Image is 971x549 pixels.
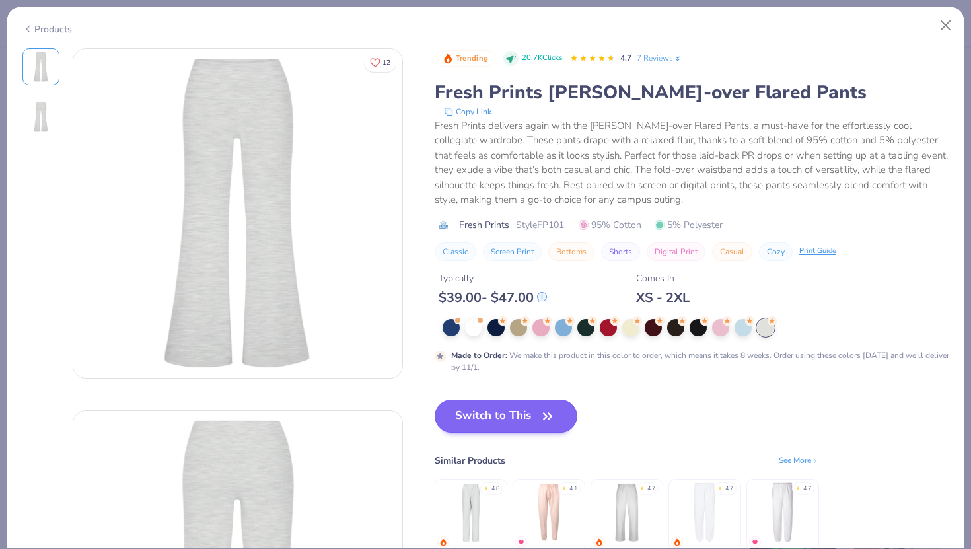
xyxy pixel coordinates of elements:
span: 5% Polyester [655,218,723,232]
div: ★ [561,484,567,490]
div: Fresh Prints [PERSON_NAME]-over Flared Pants [435,80,949,105]
img: Fresh Prints San Diego Open Heavyweight Sweatpants [595,481,658,544]
button: Classic [435,242,476,261]
img: Fresh Prints Park Ave Open Sweatpants [439,481,502,544]
div: ★ [484,484,489,490]
a: 7 Reviews [637,52,682,64]
div: Comes In [636,272,690,285]
div: 4.7 [647,484,655,494]
div: Print Guide [799,246,836,257]
span: Fresh Prints [459,218,509,232]
div: 4.8 [491,484,499,494]
img: Back [25,101,57,133]
div: 4.1 [569,484,577,494]
div: ★ [717,484,723,490]
span: Trending [456,55,488,62]
span: 12 [382,59,390,66]
img: Front [73,49,402,378]
img: Jerzees Adult 8 Oz. Nublend Fleece Sweatpants [751,481,814,544]
img: trending.gif [439,538,447,546]
button: copy to clipboard [440,105,495,118]
span: 4.7 [620,53,631,63]
button: Bottoms [548,242,594,261]
div: Products [22,22,72,36]
div: Similar Products [435,454,505,468]
button: Screen Print [483,242,542,261]
div: 4.7 [725,484,733,494]
span: Style FP101 [516,218,564,232]
img: Front [25,51,57,83]
span: 95% Cotton [579,218,641,232]
button: Digital Print [647,242,705,261]
button: Badge Button [436,50,495,67]
button: Casual [712,242,752,261]
div: XS - 2XL [636,289,690,306]
div: $ 39.00 - $ 47.00 [439,289,547,306]
img: Trending sort [443,54,453,64]
span: 20.7K Clicks [522,53,562,64]
img: MostFav.gif [751,538,759,546]
strong: Made to Order : [451,350,507,361]
div: Fresh Prints delivers again with the [PERSON_NAME]-over Flared Pants, a must-have for the effortl... [435,118,949,207]
img: brand logo [435,220,452,231]
div: 4.7 [803,484,811,494]
button: Switch to This [435,400,578,433]
button: Like [364,53,396,72]
div: See More [779,455,819,466]
img: MostFav.gif [517,538,525,546]
img: trending.gif [595,538,603,546]
img: Fresh Prints Gramercy Sweats [517,481,580,544]
div: ★ [639,484,645,490]
div: ★ [795,484,801,490]
img: Gildan Adult Heavy Blend Adult 8 Oz. 50/50 Sweatpants [673,481,736,544]
img: trending.gif [673,538,681,546]
button: Cozy [759,242,793,261]
div: We make this product in this color to order, which means it takes 8 weeks. Order using these colo... [451,349,949,373]
button: Shorts [601,242,640,261]
button: Close [933,13,958,38]
div: 4.7 Stars [570,48,615,69]
div: Typically [439,272,547,285]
